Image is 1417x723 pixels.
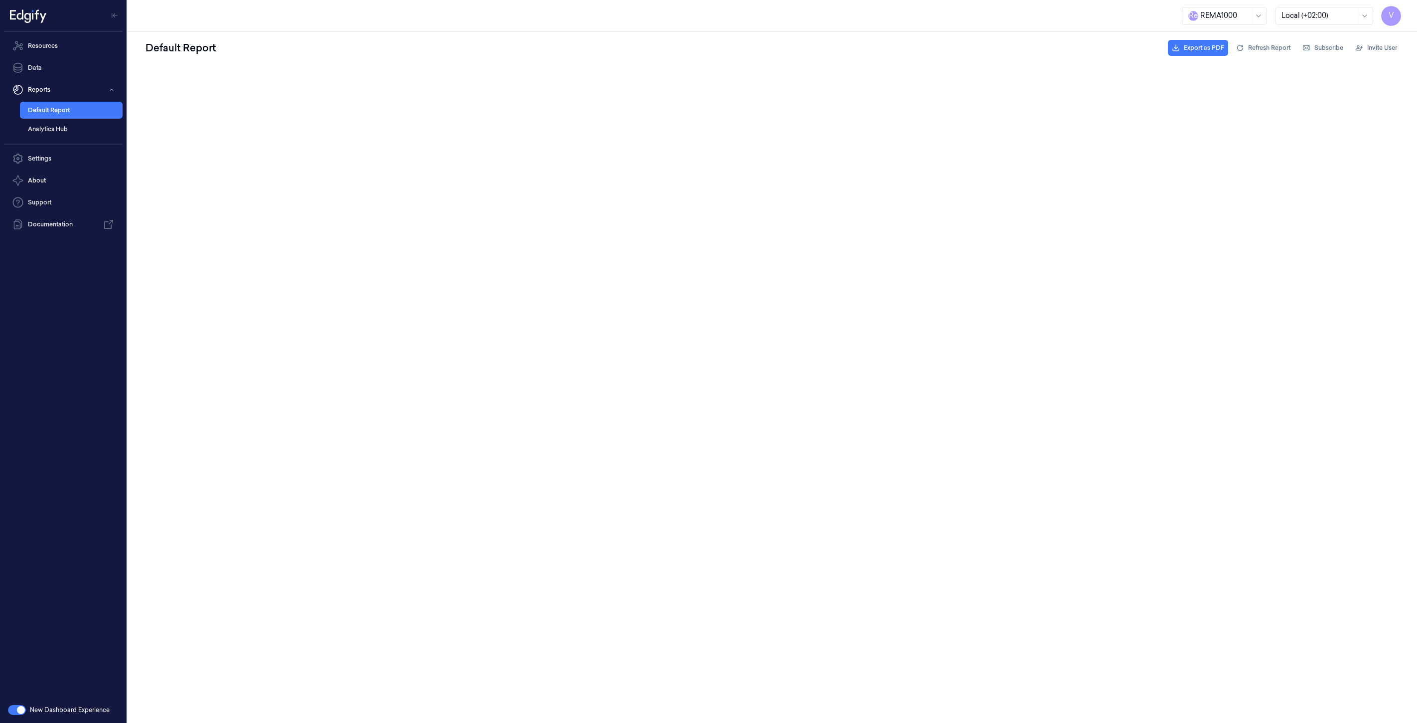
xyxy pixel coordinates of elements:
button: Toggle Navigation [107,7,123,23]
a: Settings [4,149,123,169]
span: Export as PDF [1184,43,1224,52]
a: Documentation [4,214,123,234]
button: Invite User [1351,40,1401,56]
a: Support [4,192,123,212]
button: Reports [4,80,123,100]
span: R e [1188,11,1198,21]
a: Resources [4,36,123,56]
div: Default Report [143,39,218,57]
button: About [4,171,123,190]
span: Refresh Report [1248,43,1290,52]
button: Subscribe [1298,40,1347,56]
span: Invite User [1367,43,1397,52]
button: Export as PDF [1168,40,1228,56]
button: V [1381,6,1401,26]
a: Analytics Hub [20,121,123,138]
span: Subscribe [1314,43,1343,52]
a: Default Report [20,102,123,119]
button: Refresh Report [1232,40,1294,56]
a: Data [4,58,123,78]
